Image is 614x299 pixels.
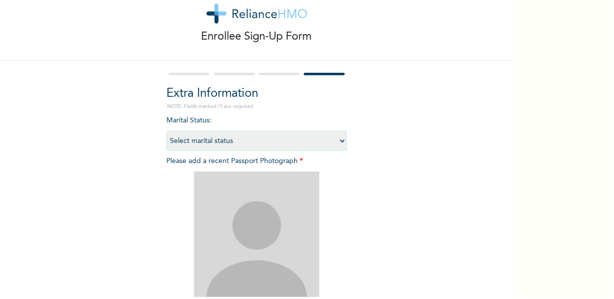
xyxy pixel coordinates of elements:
img: logo [207,4,307,24]
p: NOTE: Fields marked (*) are required [166,103,347,110]
span: Marital Status : [166,117,347,144]
p: Enrollee Sign-Up Form [201,29,312,45]
img: Crop [194,172,319,297]
h2: Extra Information [166,85,347,103]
